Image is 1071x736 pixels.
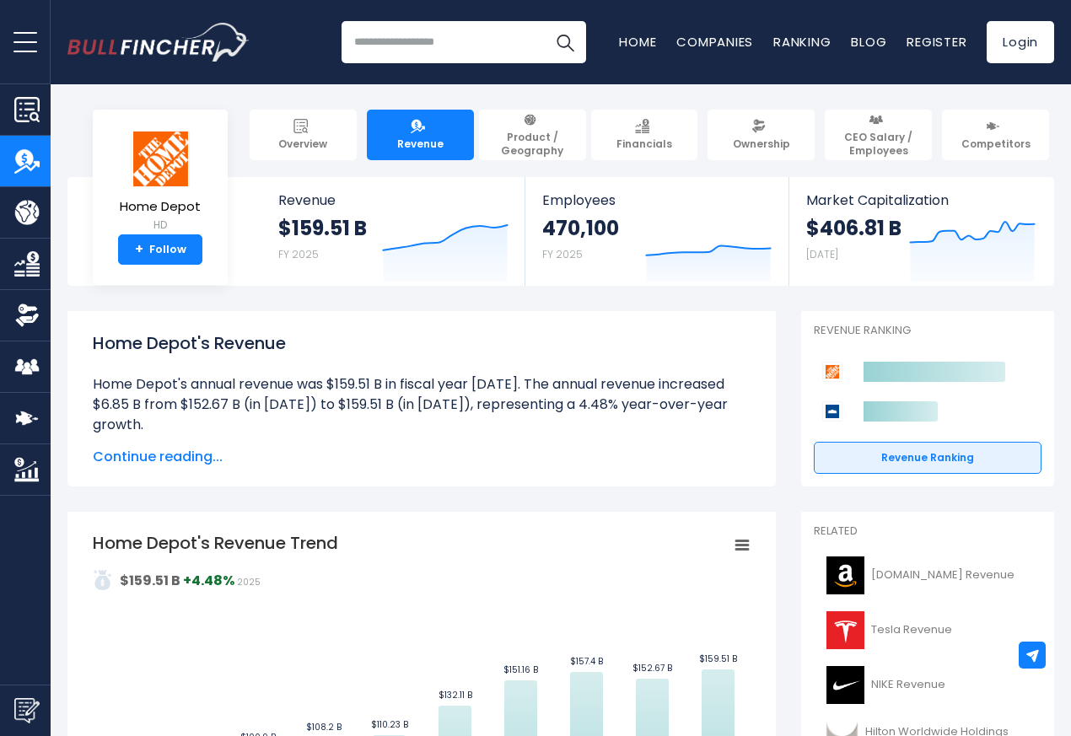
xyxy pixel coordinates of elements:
[824,556,866,594] img: AMZN logo
[822,362,842,382] img: Home Depot competitors logo
[93,570,113,590] img: addasd
[119,130,202,235] a: Home Depot HD
[67,23,250,62] img: Bullfincher logo
[261,177,525,286] a: Revenue $159.51 B FY 2025
[708,110,815,160] a: Ownership
[814,442,1041,474] a: Revenue Ranking
[367,110,474,160] a: Revenue
[824,611,866,649] img: TSLA logo
[806,247,838,261] small: [DATE]
[806,192,1036,208] span: Market Capitalization
[773,33,831,51] a: Ranking
[371,718,408,731] text: $110.23 B
[278,247,319,261] small: FY 2025
[814,324,1041,338] p: Revenue Ranking
[632,662,672,674] text: $152.67 B
[67,23,249,62] a: Go to homepage
[822,401,842,422] img: Lowe's Companies competitors logo
[306,721,342,733] text: $108.2 B
[93,330,751,356] h1: Home Depot's Revenue
[619,33,656,51] a: Home
[814,524,1041,539] p: Related
[789,177,1052,286] a: Market Capitalization $406.81 B [DATE]
[278,192,509,208] span: Revenue
[814,552,1041,599] a: [DOMAIN_NAME] Revenue
[832,131,924,157] span: CEO Salary / Employees
[851,33,886,51] a: Blog
[135,242,143,257] strong: +
[676,33,753,51] a: Companies
[120,200,201,214] span: Home Depot
[806,215,901,241] strong: $406.81 B
[544,21,586,63] button: Search
[479,110,586,160] a: Product / Geography
[814,662,1041,708] a: NIKE Revenue
[183,571,234,590] strong: +4.48%
[570,655,603,668] text: $157.4 B
[987,21,1054,63] a: Login
[503,663,538,676] text: $151.16 B
[120,218,201,233] small: HD
[93,447,751,467] span: Continue reading...
[93,531,338,555] tspan: Home Depot's Revenue Trend
[278,137,327,151] span: Overview
[118,234,202,265] a: +Follow
[397,137,444,151] span: Revenue
[699,653,737,665] text: $159.51 B
[942,110,1049,160] a: Competitors
[961,137,1031,151] span: Competitors
[824,666,866,704] img: NKE logo
[14,303,40,328] img: Ownership
[825,110,932,160] a: CEO Salary / Employees
[591,110,698,160] a: Financials
[525,177,788,286] a: Employees 470,100 FY 2025
[733,137,790,151] span: Ownership
[487,131,579,157] span: Product / Geography
[93,374,751,435] li: Home Depot's annual revenue was $159.51 B in fiscal year [DATE]. The annual revenue increased $6....
[542,192,771,208] span: Employees
[542,247,583,261] small: FY 2025
[616,137,672,151] span: Financials
[907,33,966,51] a: Register
[250,110,357,160] a: Overview
[814,607,1041,653] a: Tesla Revenue
[278,215,367,241] strong: $159.51 B
[237,576,261,588] span: 2025
[120,571,180,590] strong: $159.51 B
[542,215,619,241] strong: 470,100
[439,689,472,701] text: $132.11 B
